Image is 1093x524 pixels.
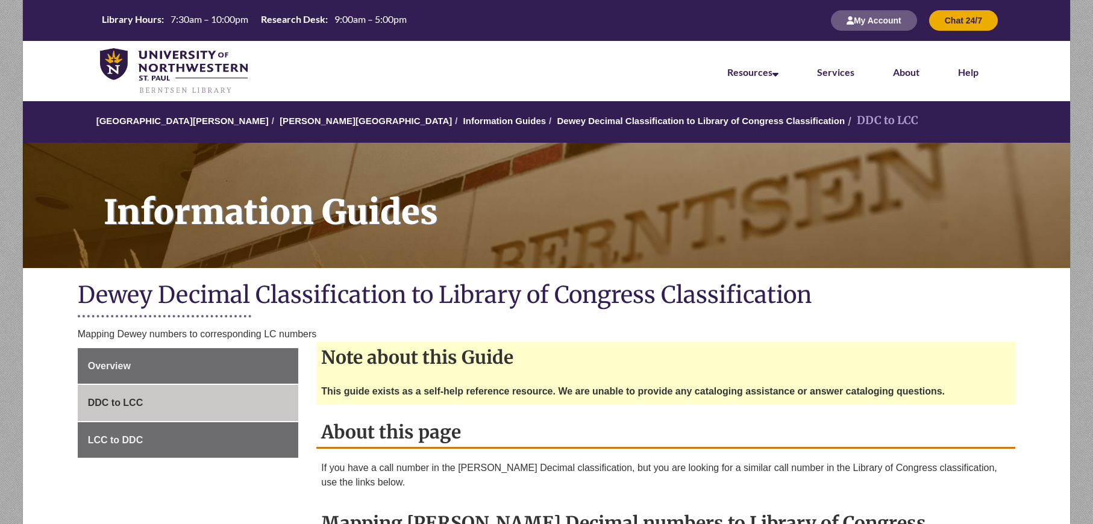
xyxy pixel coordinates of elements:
[893,66,919,78] a: About
[97,13,412,29] a: Hours Today
[831,10,917,31] button: My Account
[334,13,407,25] span: 9:00am – 5:00pm
[557,116,845,126] a: Dewey Decimal Classification to Library of Congress Classification
[78,329,317,339] span: Mapping Dewey numbers to corresponding LC numbers
[958,66,979,78] a: Help
[97,13,412,28] table: Hours Today
[256,13,330,26] th: Research Desk:
[929,15,998,25] a: Chat 24/7
[78,348,299,384] a: Overview
[321,461,1010,490] p: If you have a call number in the [PERSON_NAME] Decimal classification, but you are looking for a ...
[23,143,1070,268] a: Information Guides
[463,116,546,126] a: Information Guides
[78,280,1016,312] h1: Dewey Decimal Classification to Library of Congress Classification
[96,116,269,126] a: [GEOGRAPHIC_DATA][PERSON_NAME]
[88,361,131,371] span: Overview
[321,386,945,396] strong: This guide exists as a self-help reference resource. We are unable to provide any cataloging assi...
[97,13,166,26] th: Library Hours:
[88,398,143,408] span: DDC to LCC
[727,66,778,78] a: Resources
[78,422,299,458] a: LCC to DDC
[90,143,1070,252] h1: Information Guides
[316,417,1015,449] h2: About this page
[845,112,918,129] li: DDC to LCC
[316,342,1015,372] h2: Note about this Guide
[100,48,248,95] img: UNWSP Library Logo
[78,348,299,458] div: Guide Page Menu
[78,385,299,421] a: DDC to LCC
[831,15,917,25] a: My Account
[280,116,452,126] a: [PERSON_NAME][GEOGRAPHIC_DATA]
[171,13,248,25] span: 7:30am – 10:00pm
[88,435,143,445] span: LCC to DDC
[817,66,854,78] a: Services
[929,10,998,31] button: Chat 24/7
